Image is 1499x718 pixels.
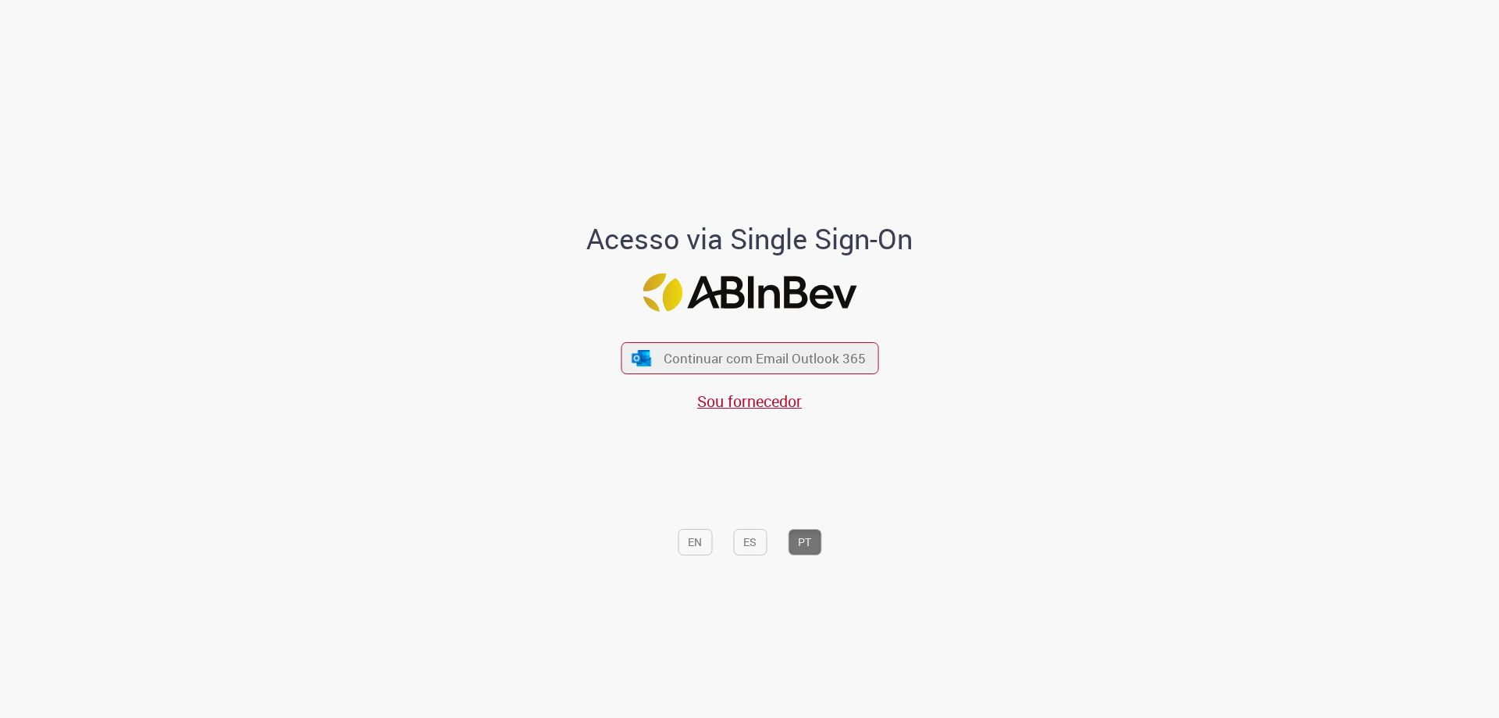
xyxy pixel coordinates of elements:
button: ES [733,529,767,555]
span: Continuar com Email Outlook 365 [664,349,866,367]
img: ícone Azure/Microsoft 360 [631,350,653,366]
button: ícone Azure/Microsoft 360 Continuar com Email Outlook 365 [621,342,878,374]
h1: Acesso via Single Sign-On [533,223,967,255]
img: Logo ABInBev [643,273,856,312]
button: EN [678,529,712,555]
button: PT [788,529,821,555]
a: Sou fornecedor [697,391,802,412]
